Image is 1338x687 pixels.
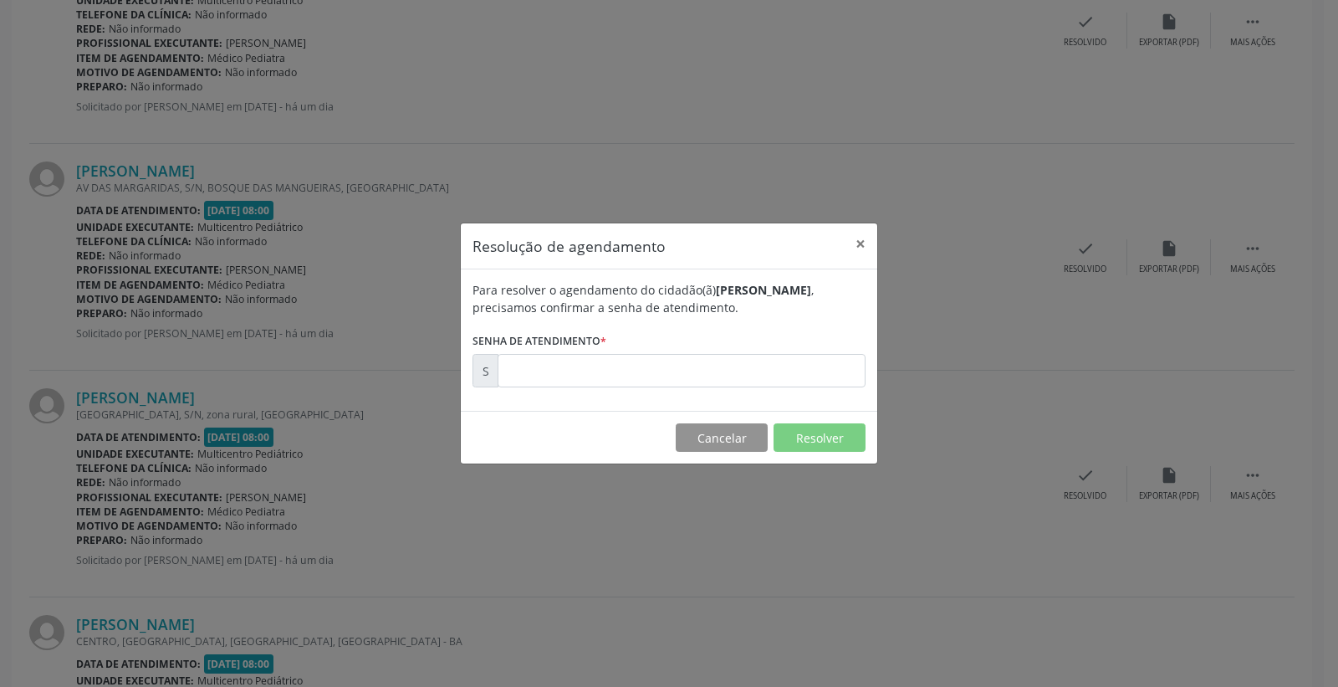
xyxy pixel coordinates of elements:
h5: Resolução de agendamento [472,235,666,257]
div: S [472,354,498,387]
b: [PERSON_NAME] [716,282,811,298]
label: Senha de atendimento [472,328,606,354]
div: Para resolver o agendamento do cidadão(ã) , precisamos confirmar a senha de atendimento. [472,281,866,316]
button: Cancelar [676,423,768,452]
button: Close [844,223,877,264]
button: Resolver [774,423,866,452]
